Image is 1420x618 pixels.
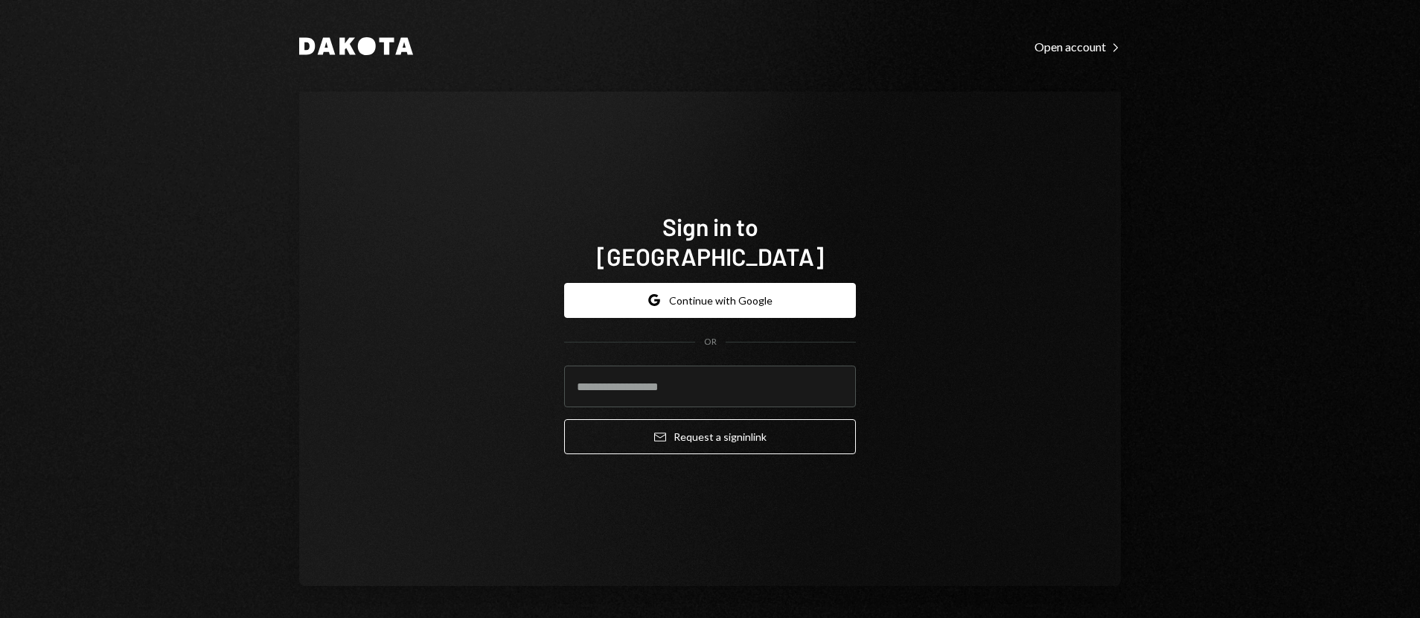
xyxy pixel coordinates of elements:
button: Continue with Google [564,283,856,318]
button: Request a signinlink [564,419,856,454]
div: OR [704,336,717,348]
h1: Sign in to [GEOGRAPHIC_DATA] [564,211,856,271]
a: Open account [1034,38,1121,54]
div: Open account [1034,39,1121,54]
